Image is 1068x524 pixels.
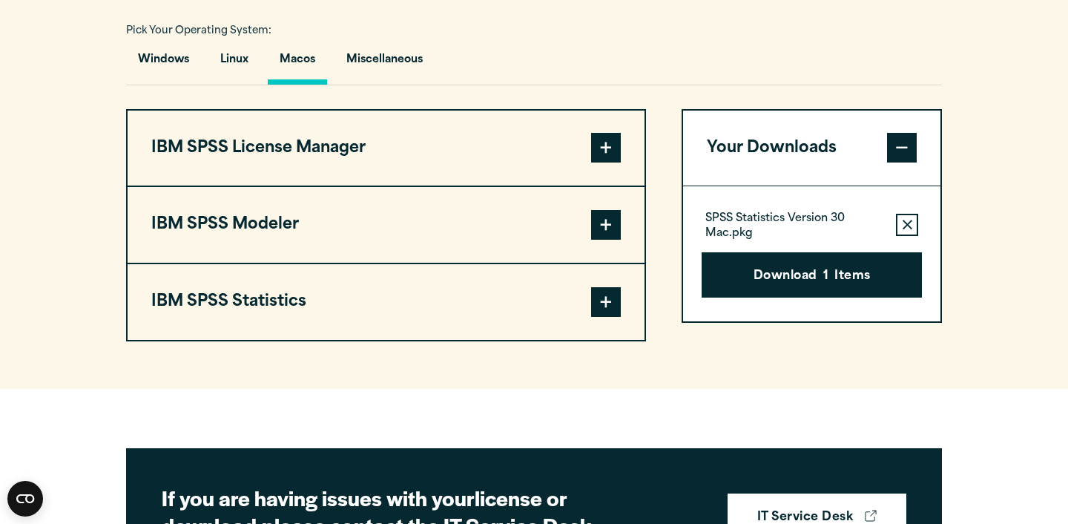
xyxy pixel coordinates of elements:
[683,111,940,186] button: Your Downloads
[268,42,327,85] button: Macos
[126,42,201,85] button: Windows
[128,264,645,340] button: IBM SPSS Statistics
[128,111,645,186] button: IBM SPSS License Manager
[208,42,260,85] button: Linux
[128,187,645,263] button: IBM SPSS Modeler
[126,26,271,36] span: Pick Your Operating System:
[705,212,884,241] p: SPSS Statistics Version 30 Mac.pkg
[683,186,940,321] div: Your Downloads
[823,267,828,286] span: 1
[702,252,922,298] button: Download1Items
[334,42,435,85] button: Miscellaneous
[7,481,43,517] button: Open CMP widget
